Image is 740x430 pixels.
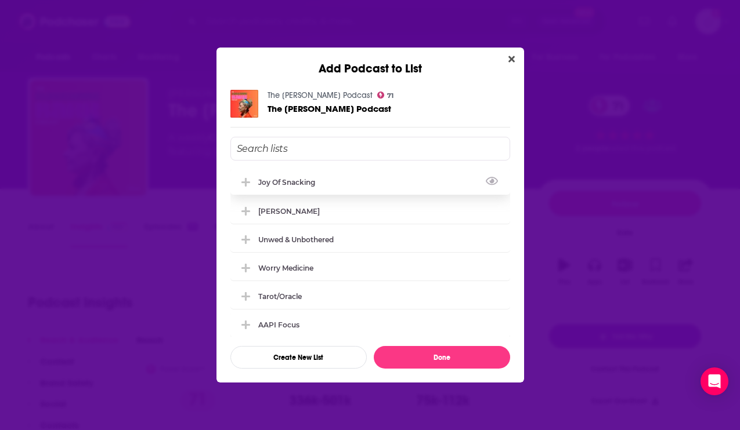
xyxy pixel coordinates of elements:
div: AAPI Focus [230,312,510,337]
div: Worry Medicine [258,264,313,272]
span: The [PERSON_NAME] Podcast [268,103,391,114]
div: Joy of Snacking [258,178,322,187]
div: Add Podcast to List [216,48,524,76]
div: Open Intercom Messenger [701,367,728,395]
button: Close [504,52,519,67]
div: Add Podcast To List [230,137,510,369]
button: View Link [315,184,322,185]
div: Elizabeth Su [230,198,510,224]
div: [PERSON_NAME] [258,207,320,216]
span: 71 [387,93,394,99]
a: The Roseanne Barr Podcast [268,104,391,114]
div: AAPI Focus [258,320,299,329]
div: Unwed & Unbothered [258,235,334,244]
div: Worry Medicine [230,255,510,280]
input: Search lists [230,137,510,161]
div: Joy of Snacking [230,169,510,195]
button: Done [374,346,510,369]
a: 71 [377,92,394,99]
button: Create New List [230,346,367,369]
div: Tarot/Oracle [230,283,510,309]
div: Unwed & Unbothered [230,227,510,252]
a: The Roseanne Barr Podcast [268,90,373,100]
div: Tarot/Oracle [258,292,302,301]
img: The Roseanne Barr Podcast [230,90,258,118]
